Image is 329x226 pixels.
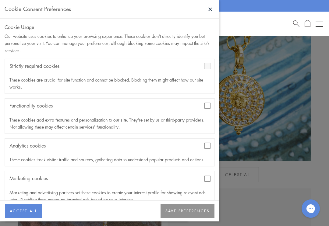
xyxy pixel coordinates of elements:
div: These cookies track visitor traffic and sources, gathering data to understand popular products an... [5,153,214,166]
button: SAVE PREFERENCES [161,204,214,218]
div: Functionality cookies [5,99,214,113]
div: Strictly required cookies [5,59,214,73]
iframe: Gorgias live chat messenger [299,197,323,220]
a: Search [293,20,299,27]
a: Open Shopping Bag [305,20,310,27]
div: These cookies add extra features and personalization to our site. They're set by us or third-part... [5,113,214,133]
a: Celestial [216,167,259,182]
div: Cookie Usage [5,23,215,31]
button: Open navigation [316,20,323,27]
div: Marketing and advertising partners set these cookies to create your interest profile for showing ... [5,186,214,206]
button: ACCEPT ALL [5,204,42,218]
div: Cookie Consent Preferences [5,5,71,14]
div: Marketing cookies [5,171,214,186]
div: Analytics cookies [5,139,214,153]
div: These cookies are crucial for site function and cannot be blocked. Blocking them might affect how... [5,73,214,93]
div: Our website uses cookies to enhance your browsing experience. These cookies don't directly identi... [5,33,215,54]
